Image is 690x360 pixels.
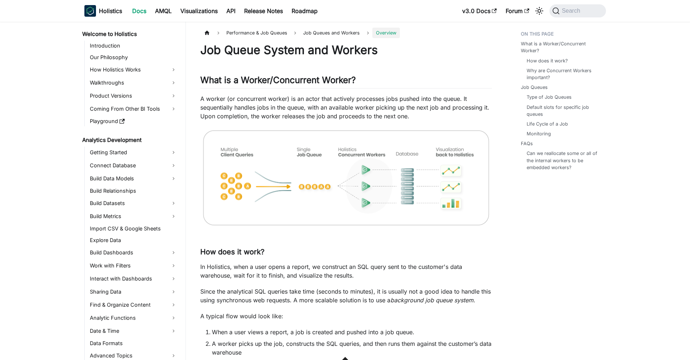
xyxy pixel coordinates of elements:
a: Import CSV & Google Sheets [88,224,179,234]
a: How Holistics Works [88,64,179,75]
a: Docs [128,5,151,17]
a: Type of Job Queues [527,94,572,101]
a: Coming From Other BI Tools [88,103,179,115]
a: Product Versions [88,90,179,102]
button: Switch between dark and light mode (currently system mode) [534,5,545,17]
a: Introduction [88,41,179,51]
span: Performance & Job Queues [223,28,291,38]
span: Search [560,8,585,14]
a: Interact with Dashboards [88,273,179,285]
a: Analytics Development [80,135,179,145]
a: Playground [88,116,179,126]
a: What is a Worker/Concurrent Worker? [521,40,602,54]
a: Build Datasets [88,197,179,209]
li: When a user views a report, a job is created and pushed into a job queue. [212,328,492,336]
h1: Job Queue System and Workers [200,43,492,57]
a: API [222,5,240,17]
a: Analytic Functions [88,312,179,324]
a: Build Data Models [88,173,179,184]
h2: What is a Worker/Concurrent Worker? [200,75,492,89]
p: A typical flow would look like: [200,312,492,320]
a: Data Formats [88,338,179,348]
a: Build Metrics [88,210,179,222]
a: Default slots for specific job queues [527,104,599,118]
a: Monitoring [527,130,551,137]
b: Holistics [99,7,122,15]
p: Since the analytical SQL queries take time (seconds to minutes), it is usually not a good idea to... [200,287,492,304]
a: Date & Time [88,325,179,337]
a: Home page [200,28,214,38]
a: v3.0 Docs [458,5,501,17]
a: Our Philosophy [88,52,179,62]
button: Search (Command+K) [549,4,606,17]
a: Why are Concurrent Workers important? [527,67,599,81]
a: Getting Started [88,147,179,158]
a: Find & Organize Content [88,299,179,311]
nav: Breadcrumbs [200,28,492,38]
a: Job Queues [521,84,548,91]
p: In Holistics, when a user opens a report, we construct an SQL query sent to the customer's data w... [200,262,492,280]
a: FAQs [521,140,533,147]
a: Life Cycle of a Job [527,120,568,127]
a: Walkthroughs [88,77,179,89]
a: Build Dashboards [88,247,179,258]
a: How does it work? [527,57,568,64]
a: AMQL [151,5,176,17]
a: Build Relationships [88,186,179,196]
h3: How does it work? [200,247,492,257]
a: Sharing Data [88,286,179,298]
p: A worker (or concurrent worker) is an actor that actively processes jobs pushed into the queue. I... [200,94,492,120]
a: Explore Data [88,235,179,245]
span: Job Queues and Workers [300,28,363,38]
img: Holistics [84,5,96,17]
nav: Docs sidebar [77,22,186,360]
a: Visualizations [176,5,222,17]
a: Work with Filters [88,260,179,271]
a: Welcome to Holistics [80,29,179,39]
em: background job queue system. [390,296,475,304]
a: Can we reallocate some or all of the internal workers to be embedded workers? [527,150,599,171]
a: HolisticsHolisticsHolistics [84,5,122,17]
a: Roadmap [287,5,322,17]
a: Forum [501,5,534,17]
a: Release Notes [240,5,287,17]
span: Overview [372,28,400,38]
a: Connect Database [88,160,179,171]
li: A worker picks up the job, constructs the SQL queries, and then runs them against the customer’s ... [212,339,492,357]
